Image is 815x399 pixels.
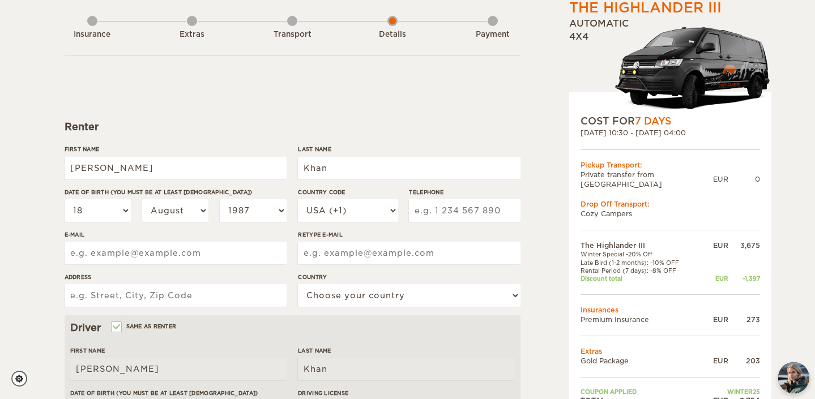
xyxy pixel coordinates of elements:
[581,170,713,189] td: Private transfer from [GEOGRAPHIC_DATA]
[728,174,760,184] div: 0
[112,321,177,332] label: Same as renter
[581,274,702,282] td: Discount total
[581,114,760,128] div: COST FOR
[635,115,671,127] span: 7 Days
[702,315,728,324] div: EUR
[581,209,760,218] td: Cozy Campers
[728,241,760,250] div: 3,675
[361,29,424,40] div: Details
[298,230,520,239] label: Retype E-mail
[65,120,520,134] div: Renter
[65,284,287,307] input: e.g. Street, City, Zip Code
[581,160,760,170] div: Pickup Transport:
[70,358,287,380] input: e.g. William
[298,157,520,179] input: e.g. Smith
[65,273,287,281] label: Address
[713,174,728,184] div: EUR
[409,199,520,222] input: e.g. 1 234 567 890
[65,188,287,196] label: Date of birth (You must be at least [DEMOGRAPHIC_DATA])
[65,230,287,239] label: E-mail
[298,145,520,153] label: Last Name
[581,356,702,366] td: Gold Package
[581,267,702,274] td: Rental Period (7 days): -8% OFF
[70,346,287,355] label: First Name
[61,29,123,40] div: Insurance
[581,388,702,396] td: Coupon applied
[728,356,760,366] div: 203
[65,242,287,264] input: e.g. example@example.com
[615,21,771,114] img: stor-langur-4.png
[298,273,520,281] label: Country
[581,259,702,267] td: Late Bird (1-2 months): -10% OFF
[728,274,760,282] div: -1,397
[65,145,287,153] label: First Name
[778,362,809,393] button: chat-button
[65,157,287,179] input: e.g. William
[112,324,120,332] input: Same as renter
[298,358,514,380] input: e.g. Smith
[409,188,520,196] label: Telephone
[70,389,287,397] label: Date of birth (You must be at least [DEMOGRAPHIC_DATA])
[462,29,524,40] div: Payment
[161,29,223,40] div: Extras
[298,242,520,264] input: e.g. example@example.com
[581,305,760,315] td: Insurances
[298,188,398,196] label: Country Code
[11,371,35,387] a: Cookie settings
[581,250,702,258] td: Winter Special -20% Off
[261,29,323,40] div: Transport
[569,18,771,114] div: Automatic 4x4
[778,362,809,393] img: Freyja at Cozy Campers
[581,346,760,356] td: Extras
[702,356,728,366] div: EUR
[702,274,728,282] div: EUR
[581,199,760,209] div: Drop Off Transport:
[70,321,515,334] div: Driver
[298,389,514,397] label: Driving License
[581,241,702,250] td: The Highlander III
[581,315,702,324] td: Premium Insurance
[702,388,759,396] td: WINTER25
[581,128,760,138] div: [DATE] 10:30 - [DATE] 04:00
[298,346,514,355] label: Last Name
[728,315,760,324] div: 273
[702,241,728,250] div: EUR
